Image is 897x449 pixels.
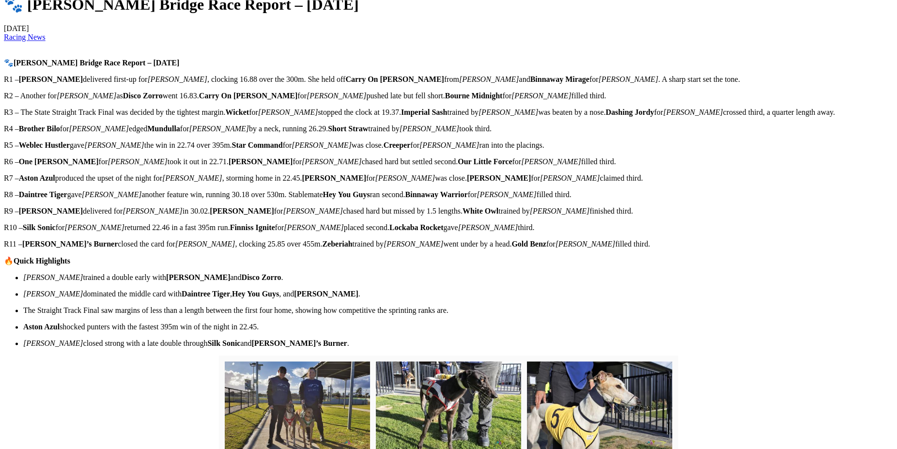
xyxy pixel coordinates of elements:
strong: [PERSON_NAME] [302,174,366,182]
em: [PERSON_NAME] [23,339,83,347]
p: dominated the middle card with , , and . [23,290,893,298]
em: [PERSON_NAME] [23,290,83,298]
span: [DATE] [4,24,46,41]
strong: One [PERSON_NAME] [19,157,99,166]
strong: Imperial Sash [401,108,448,116]
strong: [PERSON_NAME] [467,174,531,182]
p: R11 – closed the card for , clocking 25.85 over 455m. trained by went under by a head. for filled... [4,240,893,248]
em: [PERSON_NAME] [530,207,590,215]
em: [PERSON_NAME] [302,157,362,166]
em: [PERSON_NAME] [511,92,572,100]
strong: Carry On [PERSON_NAME] [345,75,444,83]
strong: Weblec Hustler [19,141,70,149]
em: [PERSON_NAME] [175,240,235,248]
strong: Zeberiah [322,240,352,248]
em: [PERSON_NAME] [400,124,460,133]
p: R9 – delivered for in 30.02. for chased hard but missed by 1.5 lengths. trained by finished third. [4,207,893,216]
em: [PERSON_NAME] [477,190,537,199]
strong: [PERSON_NAME]’s Burner [252,339,347,347]
strong: Gold Benz [511,240,546,248]
em: [PERSON_NAME] [307,92,367,100]
strong: Daintree Tiger [19,190,67,199]
em: [PERSON_NAME] [521,157,581,166]
p: 🔥 [4,256,893,265]
strong: Lockaba Rocket [389,223,444,232]
p: R4 – for edged for by a neck, running 26.29. trained by took third. [4,124,893,133]
strong: Our Little Force [458,157,512,166]
strong: Daintree Tiger [182,290,230,298]
p: The Straight Track Final saw margins of less than a length between the first four home, showing h... [23,306,893,315]
strong: [PERSON_NAME] [294,290,358,298]
em: [PERSON_NAME] [556,240,616,248]
a: Racing News [4,33,46,41]
em: [PERSON_NAME] [540,174,600,182]
strong: Brother Bilo [19,124,60,133]
em: [PERSON_NAME] [458,223,518,232]
p: R1 – delivered first-up for , clocking 16.88 over the 300m. She held off from and for . A sharp s... [4,75,893,84]
strong: Disco Zorro [242,273,281,281]
strong: Aston Azul [23,323,60,331]
strong: Disco Zorro [123,92,163,100]
em: [PERSON_NAME] [663,108,723,116]
strong: Wicket [226,108,249,116]
em: [PERSON_NAME] [108,157,168,166]
em: [PERSON_NAME] [479,108,539,116]
em: [PERSON_NAME] [459,75,519,83]
em: [PERSON_NAME] [189,124,249,133]
p: closed strong with a late double through and . [23,339,893,348]
strong: [PERSON_NAME] [19,75,83,83]
strong: Carry On [PERSON_NAME] [199,92,298,100]
em: [PERSON_NAME] [258,108,318,116]
em: [PERSON_NAME] [69,124,129,133]
strong: Short Straw [328,124,368,133]
strong: Binnaway Mirage [530,75,589,83]
em: [PERSON_NAME] [82,190,142,199]
em: [PERSON_NAME] [84,141,144,149]
strong: [PERSON_NAME] [166,273,230,281]
em: [PERSON_NAME] [384,240,444,248]
em: [PERSON_NAME] [57,92,117,100]
em: [PERSON_NAME] [147,75,207,83]
strong: Silk Sonic [23,223,56,232]
strong: Dashing Jordy [606,108,654,116]
em: [PERSON_NAME] [375,174,435,182]
strong: Hey You Guys [323,190,370,199]
strong: White Owl [463,207,498,215]
p: 🐾 [4,58,893,67]
p: shocked punters with the fastest 395m win of the night in 22.45. [23,323,893,331]
p: R7 – produced the upset of the night for , storming home in 22.45. for was close. for claimed third. [4,174,893,183]
strong: Finniss Ignite [230,223,275,232]
em: [PERSON_NAME] [23,273,83,281]
strong: Aston Azul [19,174,55,182]
em: [PERSON_NAME] [599,75,659,83]
em: [PERSON_NAME] [283,207,343,215]
strong: [PERSON_NAME] [210,207,274,215]
strong: Quick Highlights [14,257,70,265]
em: [PERSON_NAME] [64,223,124,232]
strong: Creeper [384,141,411,149]
p: R6 – for took it out in 22.71. for chased hard but settled second. for filled third. [4,157,893,166]
strong: Bourne Midnight [445,92,503,100]
p: R10 – for returned 22.46 in a fast 395m run. for placed second. gave third. [4,223,893,232]
strong: [PERSON_NAME] [19,207,83,215]
strong: Hey You Guys [232,290,279,298]
p: R2 – Another for as went 16.83. for pushed late but fell short. for filled third. [4,92,893,100]
p: trained a double early with and . [23,273,893,282]
strong: Mundulla [147,124,180,133]
p: R3 – The State Straight Track Final was decided by the tightest margin. for stopped the clock at ... [4,108,893,117]
em: [PERSON_NAME] [292,141,352,149]
em: [PERSON_NAME] [162,174,222,182]
em: [PERSON_NAME] [284,223,344,232]
em: [PERSON_NAME] [123,207,183,215]
strong: Silk Sonic [207,339,240,347]
strong: Star Command [232,141,283,149]
strong: [PERSON_NAME]’s Burner [22,240,118,248]
em: [PERSON_NAME] [419,141,479,149]
strong: [PERSON_NAME] [229,157,293,166]
strong: [PERSON_NAME] Bridge Race Report – [DATE] [14,59,179,67]
strong: Binnaway Warrior [405,190,468,199]
p: R8 – gave another feature win, running 30.18 over 530m. Stablemate ran second. for filled third. [4,190,893,199]
p: R5 – gave the win in 22.74 over 395m. for was close. for ran into the placings. [4,141,893,150]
